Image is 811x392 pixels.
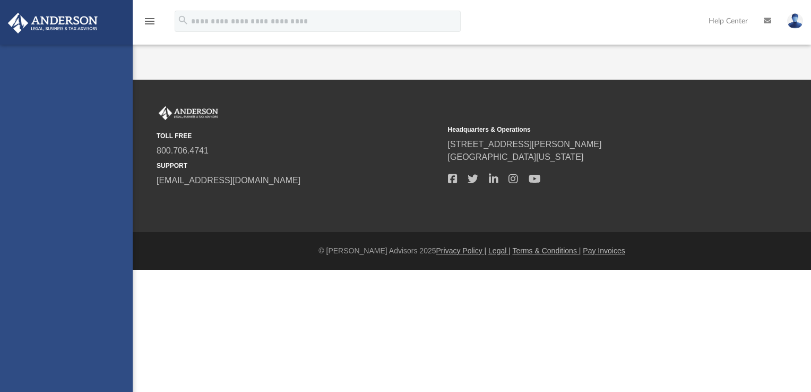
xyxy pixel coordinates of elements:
[787,13,803,29] img: User Pic
[157,131,441,141] small: TOLL FREE
[448,152,584,161] a: [GEOGRAPHIC_DATA][US_STATE]
[436,246,487,255] a: Privacy Policy |
[157,161,441,171] small: SUPPORT
[143,15,156,28] i: menu
[143,20,156,28] a: menu
[177,14,189,26] i: search
[5,13,101,33] img: Anderson Advisors Platinum Portal
[157,106,220,120] img: Anderson Advisors Platinum Portal
[133,245,811,257] div: © [PERSON_NAME] Advisors 2025
[583,246,625,255] a: Pay Invoices
[157,146,209,155] a: 800.706.4741
[448,125,732,134] small: Headquarters & Operations
[488,246,511,255] a: Legal |
[157,176,300,185] a: [EMAIL_ADDRESS][DOMAIN_NAME]
[448,140,602,149] a: [STREET_ADDRESS][PERSON_NAME]
[513,246,581,255] a: Terms & Conditions |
